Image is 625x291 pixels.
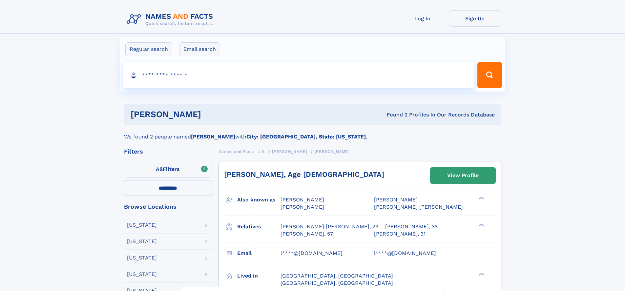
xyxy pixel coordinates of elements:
[281,197,324,203] span: [PERSON_NAME]
[374,204,463,210] span: [PERSON_NAME] [PERSON_NAME]
[262,149,265,154] span: K
[124,125,501,141] div: We found 2 people named with .
[374,230,426,238] a: [PERSON_NAME], 31
[315,149,350,154] span: [PERSON_NAME]
[124,149,212,155] div: Filters
[125,42,172,56] label: Regular search
[477,196,485,200] div: ❯
[246,134,366,140] b: City: [GEOGRAPHIC_DATA], State: [US_STATE]
[272,149,307,154] span: [PERSON_NAME]
[449,10,501,27] a: Sign Up
[281,230,333,238] a: [PERSON_NAME], 57
[477,223,485,227] div: ❯
[179,42,220,56] label: Email search
[262,147,265,156] a: K
[124,10,219,28] img: Logo Names and Facts
[224,170,384,178] a: [PERSON_NAME], Age [DEMOGRAPHIC_DATA]
[124,162,212,177] label: Filters
[385,223,438,230] a: [PERSON_NAME], 33
[127,222,157,228] div: [US_STATE]
[237,194,281,205] h3: Also known as
[477,62,502,88] button: Search Button
[477,272,485,276] div: ❯
[447,168,479,183] div: View Profile
[219,147,255,156] a: Names and Facts
[237,270,281,281] h3: Lived in
[281,223,379,230] a: [PERSON_NAME] [PERSON_NAME], 29
[237,221,281,232] h3: Relatives
[127,255,157,260] div: [US_STATE]
[374,197,418,203] span: [PERSON_NAME]
[123,62,475,88] input: search input
[430,168,495,183] a: View Profile
[127,272,157,277] div: [US_STATE]
[156,166,163,172] span: All
[272,147,307,156] a: [PERSON_NAME]
[281,273,393,279] span: [GEOGRAPHIC_DATA], [GEOGRAPHIC_DATA]
[281,280,393,286] span: [GEOGRAPHIC_DATA], [GEOGRAPHIC_DATA]
[124,204,212,210] div: Browse Locations
[396,10,449,27] a: Log In
[294,111,495,118] div: Found 2 Profiles In Our Records Database
[237,248,281,259] h3: Email
[131,110,294,118] h1: [PERSON_NAME]
[281,204,324,210] span: [PERSON_NAME]
[191,134,235,140] b: [PERSON_NAME]
[127,239,157,244] div: [US_STATE]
